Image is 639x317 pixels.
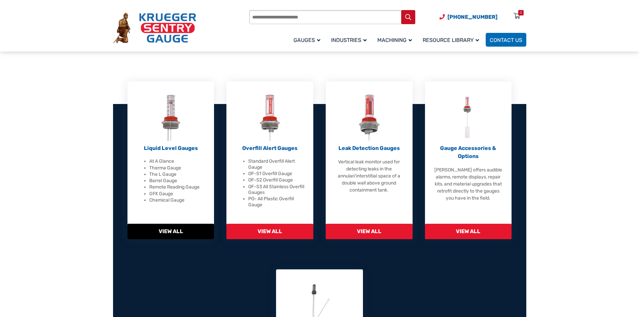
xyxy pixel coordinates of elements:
[248,184,305,196] li: OF-S3 All Stainless Overfill Gauges
[334,144,404,152] p: Leak Detection Gauges
[289,32,327,48] a: Gauges
[149,165,206,171] li: Therma Gauge
[235,144,305,152] p: Overfill Alert Gauges
[419,32,486,48] a: Resource Library
[425,224,512,239] span: View All
[423,37,479,43] span: Resource Library
[458,95,479,141] img: Gauge Accessories & Options
[326,224,413,239] span: View All
[294,37,320,43] span: Gauges
[326,82,413,239] a: Leak Detection Gauges Leak Detection Gauges Vertical leak monitor used for detecting leaks in the...
[447,14,497,20] span: [PHONE_NUMBER]
[248,171,305,177] li: OF-S1 Overfill Gauge
[149,171,206,177] li: The L Gauge
[248,196,305,208] li: PO- All Plastic Overfill Gauge
[439,13,497,21] a: Phone Number (920) 434-8860
[520,10,522,15] div: 0
[248,158,305,170] li: Standard Overfill Alert Gauge
[127,82,214,239] a: Liquid Level Gauges Liquid Level Gauges At A Glance Therma Gauge The L Gauge Barrel Gauge Remote ...
[149,178,206,184] li: Barrel Gauge
[226,224,313,239] span: View All
[136,144,206,152] p: Liquid Level Gauges
[331,37,367,43] span: Industries
[149,158,206,164] li: At A Glance
[149,197,206,203] li: Chemical Gauge
[425,82,512,239] a: Gauge Accessories & Options Gauge Accessories & Options [PERSON_NAME] offers audible alarms, remo...
[433,144,503,160] p: Gauge Accessories & Options
[359,95,380,141] img: Leak Detection Gauges
[490,37,522,43] span: Contact Us
[433,166,503,202] p: [PERSON_NAME] offers audible alarms, remote displays, repair kits, and material upgrades that ret...
[334,158,404,194] p: Vertical leak monitor used for detecting leaks in the annular/interstitial space of a double wall...
[149,191,206,197] li: GFK Gauge
[327,32,373,48] a: Industries
[149,184,206,190] li: Remote Reading Gauge
[377,37,412,43] span: Machining
[127,224,214,239] span: View All
[373,32,419,48] a: Machining
[259,95,280,141] img: Overfill Alert Gauges
[160,95,181,141] img: Liquid Level Gauges
[113,13,196,44] img: Krueger Sentry Gauge
[248,177,305,183] li: OF-S2 Overfill Gauge
[226,82,313,239] a: Overfill Alert Gauges Overfill Alert Gauges Standard Overfill Alert Gauge OF-S1 Overfill Gauge OF...
[486,33,526,47] a: Contact Us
